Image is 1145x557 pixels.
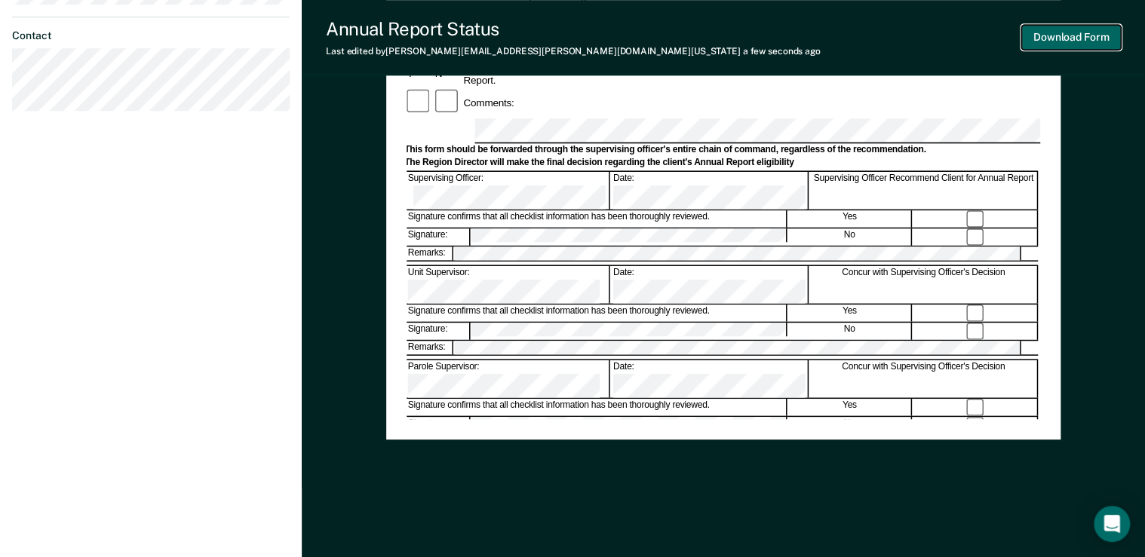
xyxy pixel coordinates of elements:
[1094,506,1130,542] div: Open Intercom Messenger
[12,29,290,42] dt: Contact
[405,266,609,304] div: Unit Supervisor:
[787,399,912,416] div: Yes
[405,399,786,416] div: Signature confirms that all checklist information has been thoroughly reviewed.
[405,341,453,355] div: Remarks:
[1021,25,1121,50] button: Download Form
[743,46,821,57] span: a few seconds ago
[326,18,821,40] div: Annual Report Status
[405,360,609,398] div: Parole Supervisor:
[405,228,469,246] div: Signature:
[810,171,1038,209] div: Supervising Officer Recommend Client for Annual Report
[611,266,809,304] div: Date:
[461,96,516,109] div: Comments:
[787,323,912,340] div: No
[611,171,809,209] div: Date:
[405,210,786,228] div: Signature confirms that all checklist information has been thoroughly reviewed.
[787,210,912,228] div: Yes
[404,158,1038,170] div: The Region Director will make the final decision regarding the client's Annual Report eligibility
[810,266,1038,304] div: Concur with Supervising Officer's Decision
[405,323,469,340] div: Signature:
[326,46,821,57] div: Last edited by [PERSON_NAME][EMAIL_ADDRESS][PERSON_NAME][DOMAIN_NAME][US_STATE]
[405,305,786,322] div: Signature confirms that all checklist information has been thoroughly reviewed.
[405,171,609,209] div: Supervising Officer:
[404,145,1038,157] div: This form should be forwarded through the supervising officer's entire chain of command, regardle...
[810,360,1038,398] div: Concur with Supervising Officer's Decision
[787,228,912,246] div: No
[611,360,809,398] div: Date:
[787,305,912,322] div: Yes
[405,417,469,434] div: Signature:
[405,246,453,261] div: Remarks:
[787,417,912,434] div: No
